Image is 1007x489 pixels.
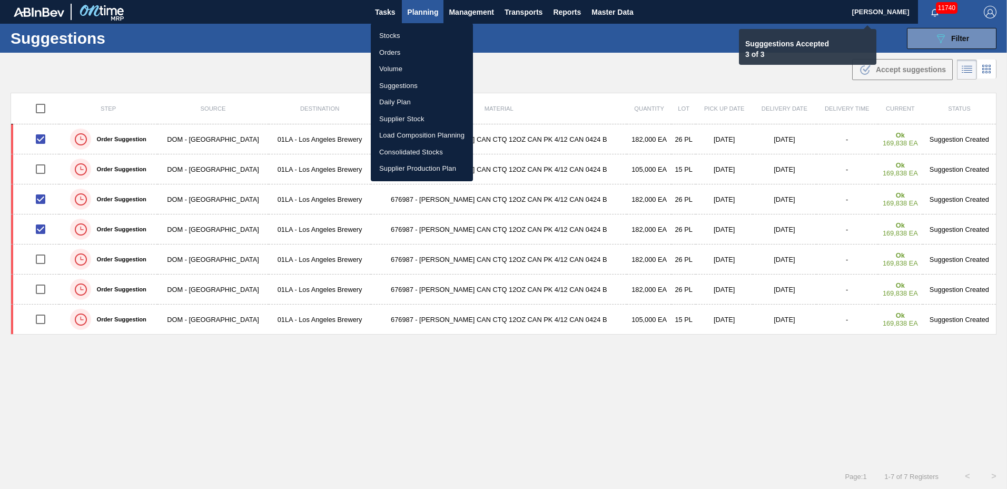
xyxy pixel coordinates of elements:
a: Load Composition Planning [371,127,473,144]
a: Supplier Production Plan [371,160,473,177]
a: Orders [371,44,473,61]
a: Volume [371,61,473,77]
a: Supplier Stock [371,111,473,128]
a: Suggestions [371,77,473,94]
a: Consolidated Stocks [371,144,473,161]
a: Daily Plan [371,94,473,111]
a: Stocks [371,27,473,44]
